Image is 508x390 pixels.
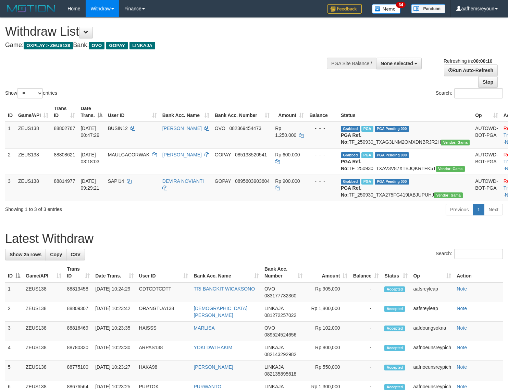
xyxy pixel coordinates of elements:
a: Next [484,204,503,215]
th: ID [5,102,15,122]
span: Copy [50,252,62,257]
span: GOPAY [215,152,231,157]
th: User ID: activate to sort column ascending [136,263,191,282]
td: HAISSS [136,322,191,341]
b: PGA Ref. No: [341,132,361,145]
span: 88808621 [54,152,75,157]
strong: 00:00:10 [473,58,492,64]
a: DEVIRA NOVIANTI [162,178,204,184]
span: Grabbed [341,152,360,158]
td: 2 [5,302,23,322]
td: - [350,361,382,380]
span: OVO [264,325,275,331]
a: Run Auto-Refresh [444,64,498,76]
th: Balance: activate to sort column ascending [350,263,382,282]
div: - - - [309,125,335,132]
td: ZEUS138 [23,282,64,302]
td: HAKA98 [136,361,191,380]
th: ID: activate to sort column descending [5,263,23,282]
td: 3 [5,175,15,201]
span: OVO [89,42,104,49]
td: 1 [5,122,15,149]
h1: Latest Withdraw [5,232,503,246]
a: [PERSON_NAME] [162,152,202,157]
th: Action [454,263,503,282]
button: None selected [376,58,422,69]
a: CSV [66,249,85,260]
span: Marked by aafnoeunsreypich [361,179,373,185]
span: SAPI14 [108,178,124,184]
td: aafsreyleap [410,282,454,302]
span: Accepted [384,365,405,370]
span: GOPAY [106,42,128,49]
a: Note [457,306,467,311]
td: ORANGTUA138 [136,302,191,322]
span: [DATE] 00:47:29 [80,126,99,138]
td: Rp 1,800,000 [305,302,350,322]
td: Rp 102,000 [305,322,350,341]
th: Amount: activate to sort column ascending [272,102,307,122]
span: Marked by aafsreyleap [361,126,373,132]
span: 88802767 [54,126,75,131]
span: LINKAJA [264,384,284,389]
span: Copy 083177732360 to clipboard [264,293,296,298]
img: Button%20Memo.svg [372,4,401,14]
a: [PERSON_NAME] [194,364,233,370]
td: aafsreyleap [410,302,454,322]
span: Copy 085133520541 to clipboard [235,152,267,157]
span: Copy 081272257022 to clipboard [264,312,296,318]
td: ZEUS138 [15,122,51,149]
span: MAULGACORWAK [108,152,149,157]
span: Vendor URL: https://trx31.1velocity.biz [436,166,465,172]
td: Rp 800,000 [305,341,350,361]
span: Accepted [384,345,405,351]
a: Note [457,364,467,370]
th: Bank Acc. Number: activate to sort column ascending [262,263,305,282]
img: panduan.png [411,4,445,13]
td: 5 [5,361,23,380]
span: Copy 082135895618 to clipboard [264,371,296,377]
td: CDTCDTCDTT [136,282,191,302]
span: PGA Pending [375,152,409,158]
b: PGA Ref. No: [341,185,361,198]
span: BUSIN12 [108,126,128,131]
td: - [350,282,382,302]
a: 1 [473,204,484,215]
div: - - - [309,151,335,158]
td: 88809307 [64,302,92,322]
td: [DATE] 10:24:29 [92,282,136,302]
a: [PERSON_NAME] [162,126,202,131]
th: Bank Acc. Name: activate to sort column ascending [160,102,212,122]
label: Show entries [5,88,57,98]
a: Note [457,345,467,350]
span: Rp 1.250.000 [275,126,296,138]
th: Game/API: activate to sort column ascending [23,263,64,282]
div: PGA Site Balance / [327,58,376,69]
span: None selected [381,61,413,66]
div: - - - [309,178,335,185]
th: Date Trans.: activate to sort column descending [78,102,105,122]
span: OVO [264,286,275,292]
td: ZEUS138 [15,148,51,175]
a: YOKI DWI HAKIM [194,345,232,350]
td: 88816469 [64,322,92,341]
span: Vendor URL: https://trx31.1velocity.biz [434,192,463,198]
div: Showing 1 to 3 of 3 entries [5,203,207,213]
span: CSV [71,252,80,257]
td: 3 [5,322,23,341]
span: Rp 900.000 [275,178,300,184]
td: ARPAS138 [136,341,191,361]
th: Game/API: activate to sort column ascending [15,102,51,122]
a: Stop [478,76,498,88]
td: TF_250930_TXAG3LNM2OMXDNBRJR2H [338,122,472,149]
span: Copy 0895603903604 to clipboard [235,178,270,184]
td: 88813458 [64,282,92,302]
th: Trans ID: activate to sort column ascending [51,102,78,122]
a: Note [457,384,467,389]
span: Grabbed [341,179,360,185]
span: Vendor URL: https://trx31.1velocity.biz [441,140,470,145]
span: 34 [396,2,405,8]
td: 2 [5,148,15,175]
a: [DEMOGRAPHIC_DATA][PERSON_NAME] [194,306,247,318]
span: Accepted [384,306,405,312]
